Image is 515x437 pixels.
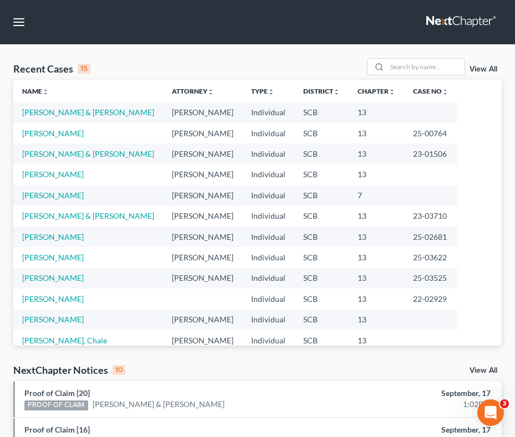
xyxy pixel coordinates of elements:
i: unfold_more [268,89,274,95]
input: Search by name... [387,59,465,75]
td: 25-03525 [404,268,457,289]
a: Districtunfold_more [303,87,340,95]
a: View All [470,367,497,374]
a: View All [470,65,497,73]
div: 1:02PM [343,399,491,410]
td: 13 [349,227,404,247]
td: 23-01506 [404,143,457,164]
td: Individual [242,205,294,226]
td: 25-03622 [404,247,457,268]
a: Case Nounfold_more [413,87,448,95]
td: [PERSON_NAME] [163,310,242,330]
td: SCB [294,330,349,351]
td: [PERSON_NAME] [163,102,242,122]
td: Individual [242,102,294,122]
iframe: Intercom live chat [477,399,504,426]
td: 25-00764 [404,123,457,143]
td: Individual [242,289,294,309]
td: SCB [294,185,349,205]
td: Individual [242,123,294,143]
a: [PERSON_NAME] [22,232,84,241]
td: Individual [242,227,294,247]
td: 22-02929 [404,289,457,309]
td: 13 [349,143,404,164]
a: Typeunfold_more [251,87,274,95]
td: SCB [294,227,349,247]
td: SCB [294,102,349,122]
div: Recent Cases [13,62,90,75]
td: 13 [349,164,404,185]
div: NextChapter Notices [13,363,125,377]
i: unfold_more [207,89,214,95]
a: [PERSON_NAME] [22,294,84,304]
td: Individual [242,143,294,164]
td: [PERSON_NAME] [163,247,242,268]
a: [PERSON_NAME] [22,273,84,282]
a: Proof of Claim [16] [24,425,90,434]
td: 13 [349,247,404,268]
td: 13 [349,289,404,309]
a: Chapterunfold_more [358,87,395,95]
i: unfold_more [389,89,395,95]
div: PROOF OF CLAIM [24,400,88,410]
div: September, 17 [343,424,491,435]
a: [PERSON_NAME] & [PERSON_NAME] [22,149,154,158]
i: unfold_more [442,89,448,95]
td: Individual [242,164,294,185]
td: [PERSON_NAME] [163,185,242,205]
a: [PERSON_NAME] [22,253,84,262]
td: SCB [294,247,349,268]
a: [PERSON_NAME] & [PERSON_NAME] [22,211,154,220]
a: [PERSON_NAME] [22,191,84,200]
td: 13 [349,268,404,289]
a: [PERSON_NAME] [22,315,84,324]
a: [PERSON_NAME] [22,128,84,138]
td: SCB [294,143,349,164]
td: Individual [242,330,294,351]
i: unfold_more [333,89,340,95]
td: 13 [349,102,404,122]
td: 13 [349,123,404,143]
td: SCB [294,164,349,185]
a: [PERSON_NAME], Chale [22,336,107,345]
div: 10 [113,365,125,375]
td: Individual [242,310,294,330]
td: Individual [242,185,294,205]
a: [PERSON_NAME] & [PERSON_NAME] [22,107,154,117]
i: unfold_more [42,89,49,95]
td: 7 [349,185,404,205]
td: SCB [294,310,349,330]
td: [PERSON_NAME] [163,227,242,247]
td: SCB [294,268,349,289]
td: [PERSON_NAME] [163,164,242,185]
a: Attorneyunfold_more [172,87,214,95]
td: 13 [349,330,404,351]
td: SCB [294,289,349,309]
td: Individual [242,268,294,289]
span: 3 [500,399,509,408]
td: [PERSON_NAME] [163,330,242,351]
td: [PERSON_NAME] [163,143,242,164]
a: Nameunfold_more [22,87,49,95]
td: SCB [294,123,349,143]
div: 15 [78,64,90,74]
a: Proof of Claim [20] [24,388,90,398]
td: [PERSON_NAME] [163,123,242,143]
a: [PERSON_NAME] & [PERSON_NAME] [93,399,225,410]
td: [PERSON_NAME] [163,205,242,226]
td: 13 [349,205,404,226]
td: 13 [349,310,404,330]
div: September, 17 [343,388,491,399]
td: [PERSON_NAME] [163,268,242,289]
td: 25-02681 [404,227,457,247]
td: SCB [294,205,349,226]
a: [PERSON_NAME] [22,169,84,179]
td: Individual [242,247,294,268]
td: 23-03710 [404,205,457,226]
